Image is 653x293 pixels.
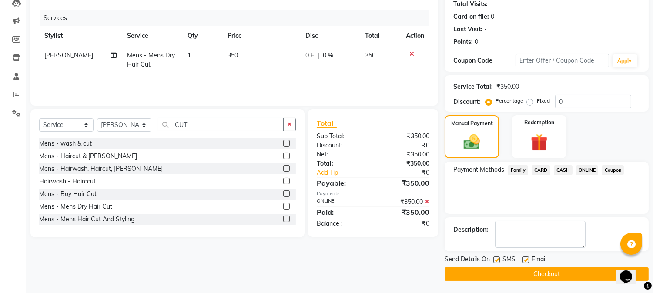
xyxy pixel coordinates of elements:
div: - [484,25,487,34]
div: ₹0 [373,141,436,150]
label: Redemption [524,119,554,127]
div: Payable: [310,178,373,188]
span: 350 [228,51,238,59]
div: ₹350.00 [373,159,436,168]
div: Hairwash - Hairccut [39,177,96,186]
div: Mens - Haircut & [PERSON_NAME] [39,152,137,161]
div: Last Visit: [453,25,482,34]
label: Manual Payment [451,120,493,127]
th: Disc [300,26,360,46]
span: | [318,51,319,60]
div: Payments [317,190,429,197]
iframe: chat widget [616,258,644,284]
span: Payment Methods [453,165,504,174]
div: Mens - wash & cut [39,139,92,148]
span: SMS [502,255,516,266]
div: Mens - Hairwash, Haircut, [PERSON_NAME] [39,164,163,173]
div: Service Total: [453,82,493,91]
div: Sub Total: [310,132,373,141]
th: Service [122,26,183,46]
th: Action [401,26,429,46]
div: ₹350.00 [373,207,436,217]
div: ₹350.00 [373,132,436,141]
div: Mens - Mens Hair Cut And Styling [39,215,134,224]
span: 0 % [323,51,333,60]
div: 0 [491,12,494,21]
label: Fixed [537,97,550,105]
div: Coupon Code [453,56,516,65]
span: ONLINE [576,165,599,175]
img: _gift.svg [526,132,553,153]
th: Stylist [39,26,122,46]
button: Apply [613,54,637,67]
span: CARD [532,165,550,175]
div: Discount: [453,97,480,107]
div: Card on file: [453,12,489,21]
span: Email [532,255,546,266]
span: [PERSON_NAME] [44,51,93,59]
div: Discount: [310,141,373,150]
div: ₹350.00 [373,197,436,206]
span: 350 [365,51,376,59]
div: Services [40,10,436,26]
div: ₹350.00 [373,178,436,188]
th: Price [222,26,300,46]
span: Mens - Mens Dry Hair Cut [127,51,175,68]
div: ₹350.00 [496,82,519,91]
input: Search or Scan [158,118,284,131]
span: CASH [554,165,573,175]
div: ONLINE [310,197,373,206]
div: ₹350.00 [373,150,436,159]
div: Description: [453,225,488,234]
span: Coupon [602,165,624,175]
div: Mens - Mens Dry Hair Cut [39,202,112,211]
th: Qty [182,26,222,46]
div: 0 [475,37,478,47]
a: Add Tip [310,168,384,177]
th: Total [360,26,401,46]
span: 0 F [305,51,314,60]
img: _cash.svg [459,133,485,151]
span: 1 [188,51,191,59]
div: Points: [453,37,473,47]
div: ₹0 [384,168,436,177]
input: Enter Offer / Coupon Code [516,54,609,67]
label: Percentage [496,97,523,105]
span: Family [508,165,528,175]
div: ₹0 [373,219,436,228]
button: Checkout [445,267,649,281]
span: Total [317,119,337,128]
div: Total: [310,159,373,168]
div: Mens - Boy Hair Cut [39,190,97,199]
div: Balance : [310,219,373,228]
span: Send Details On [445,255,490,266]
div: Net: [310,150,373,159]
div: Paid: [310,207,373,217]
